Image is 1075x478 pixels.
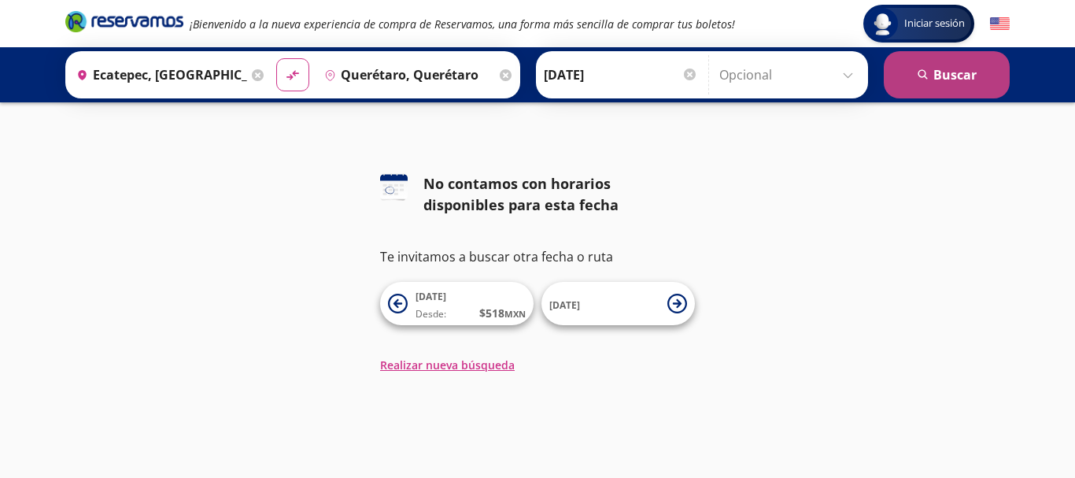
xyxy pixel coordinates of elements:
input: Buscar Origen [70,55,248,94]
span: Desde: [416,307,446,321]
span: Iniciar sesión [898,16,971,31]
input: Buscar Destino [318,55,496,94]
span: $ 518 [479,305,526,321]
small: MXN [504,308,526,320]
button: [DATE]Desde:$518MXN [380,282,534,325]
button: Buscar [884,51,1010,98]
a: Brand Logo [65,9,183,38]
button: English [990,14,1010,34]
p: Te invitamos a buscar otra fecha o ruta [380,247,695,266]
button: [DATE] [541,282,695,325]
span: [DATE] [416,290,446,303]
div: No contamos con horarios disponibles para esta fecha [423,173,695,216]
em: ¡Bienvenido a la nueva experiencia de compra de Reservamos, una forma más sencilla de comprar tus... [190,17,735,31]
i: Brand Logo [65,9,183,33]
input: Elegir Fecha [544,55,698,94]
button: Realizar nueva búsqueda [380,357,515,373]
input: Opcional [719,55,860,94]
span: [DATE] [549,298,580,312]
